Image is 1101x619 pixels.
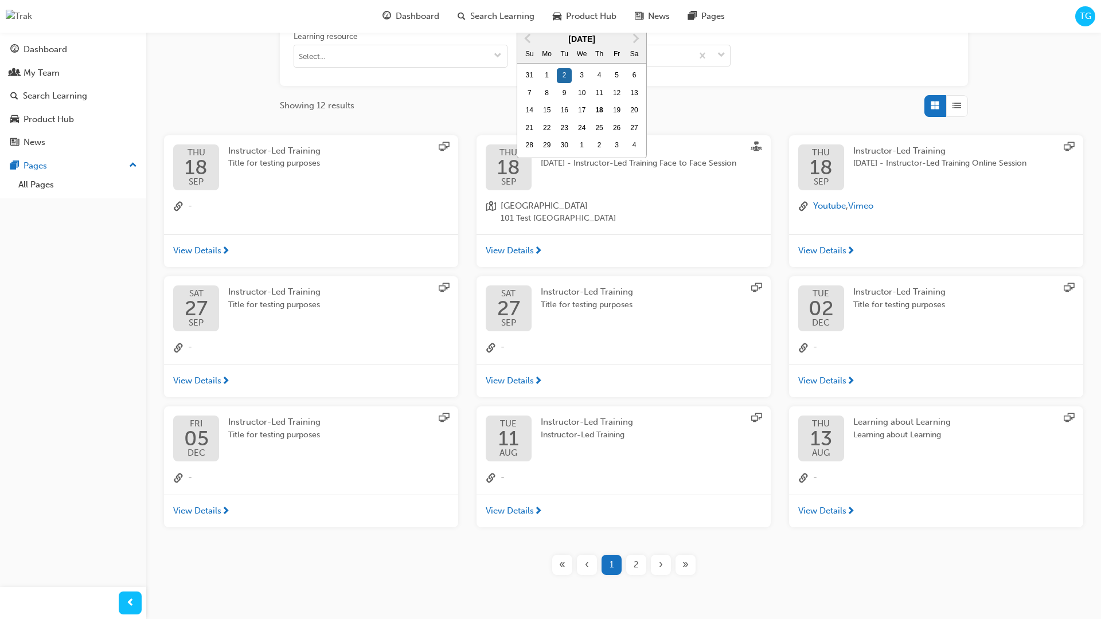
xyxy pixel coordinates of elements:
span: link-icon [173,199,183,214]
div: Choose Monday, September 8th, 2025 [540,86,555,101]
span: Instructor-Led Training [541,429,633,442]
a: THU18SEPInstructor-Led TrainingTitle for testing purposes [173,144,449,190]
div: Choose Sunday, September 14th, 2025 [522,103,537,118]
span: - [813,340,817,355]
button: Page 2 [624,555,649,575]
div: Sa [627,47,642,62]
div: We [575,47,589,62]
span: down-icon [717,48,725,63]
span: link-icon [173,471,183,485]
span: link-icon [798,471,809,485]
span: next-icon [534,507,542,517]
span: DEC [809,319,834,327]
a: SAT27SEPInstructor-Led TrainingTitle for testing purposes [173,285,449,331]
div: Choose Sunday, September 7th, 2025 [522,86,537,101]
span: Instructor-Led Training [228,146,321,156]
span: pages-icon [688,9,697,23]
div: Choose Thursday, September 11th, 2025 [592,86,607,101]
span: View Details [798,244,846,257]
span: Showing 12 results [280,99,354,112]
span: next-icon [221,377,230,387]
div: Tu [557,47,572,62]
span: 101 Test [GEOGRAPHIC_DATA] [501,212,616,225]
a: All Pages [14,176,142,194]
img: Trak [6,10,32,23]
span: next-icon [221,507,230,517]
span: THU [810,420,832,428]
span: AUG [810,449,832,457]
span: SEP [185,178,208,186]
div: Choose Monday, September 1st, 2025 [540,68,555,83]
div: Choose Thursday, September 18th, 2025 [592,103,607,118]
div: month 2025-09 [521,67,643,154]
button: Pages [5,155,142,177]
button: SAT27SEPInstructor-Led TrainingTitle for testing purposeslink-icon-View Details [164,276,458,397]
div: Search Learning [23,89,87,103]
span: location-icon [486,199,496,225]
span: sessionType_ONLINE_URL-icon [439,283,449,295]
span: - [188,199,192,214]
span: up-icon [129,158,137,173]
button: Youtube [813,199,846,213]
span: List [952,99,961,112]
div: Choose Saturday, October 4th, 2025 [627,138,642,153]
button: Previous Month [518,29,537,48]
span: 02 [809,298,834,319]
span: Grid [931,99,939,112]
div: Choose Tuesday, September 9th, 2025 [557,86,572,101]
button: TG [1075,6,1095,26]
a: View Details [789,234,1083,268]
span: 13 [810,428,832,449]
button: Last page [673,555,698,575]
a: pages-iconPages [679,5,734,28]
span: » [682,558,689,571]
span: Instructor-Led Training [541,417,633,427]
div: Choose Tuesday, September 30th, 2025 [557,138,572,153]
span: TUE [809,289,834,298]
span: next-icon [846,377,855,387]
span: people-icon [10,68,19,79]
span: pages-icon [10,161,19,171]
div: Choose Friday, September 19th, 2025 [610,103,624,118]
span: View Details [798,374,846,387]
div: Choose Monday, September 15th, 2025 [540,103,555,118]
span: sessionType_ONLINE_URL-icon [1064,283,1074,295]
span: Instructor-Led Training [228,287,321,297]
div: Dashboard [24,43,67,56]
span: Pages [701,10,725,23]
span: Title for testing purposes [228,157,321,170]
span: View Details [173,244,221,257]
span: › [659,558,663,571]
span: SEP [497,178,520,186]
span: next-icon [221,246,230,257]
span: [GEOGRAPHIC_DATA] [501,199,616,213]
button: toggle menu [489,45,507,67]
button: THU13AUGLearning about LearningLearning about Learninglink-icon-View Details [789,406,1083,527]
a: View Details [477,495,771,528]
span: sessionType_ONLINE_URL-icon [1064,142,1074,154]
span: next-icon [534,377,542,387]
div: Choose Thursday, October 2nd, 2025 [592,138,607,153]
span: [DATE] - Instructor-Led Training Online Session [853,157,1026,170]
a: FRI05DECInstructor-Led TrainingTitle for testing purposes [173,416,449,461]
span: 18 [497,157,520,178]
span: link-icon [798,199,809,214]
span: - [501,340,505,355]
div: Product Hub [24,113,74,126]
a: location-icon[GEOGRAPHIC_DATA]101 Test [GEOGRAPHIC_DATA] [486,199,762,225]
div: Choose Friday, September 26th, 2025 [610,121,624,136]
span: FRI [184,420,209,428]
button: THU18SEPInstructor-Led Training[DATE] - Instructor-Led Training Online Sessionlink-iconYoutube,Vi... [789,135,1083,268]
span: Title for testing purposes [541,299,633,312]
a: search-iconSearch Learning [448,5,544,28]
span: link-icon [798,340,809,355]
button: Next page [649,555,673,575]
span: news-icon [10,138,19,148]
span: , [813,199,873,214]
span: 18 [185,157,208,178]
span: Title for testing purposes [228,429,321,442]
span: 05 [184,428,209,449]
span: View Details [173,504,221,518]
div: Choose Wednesday, September 3rd, 2025 [575,68,589,83]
